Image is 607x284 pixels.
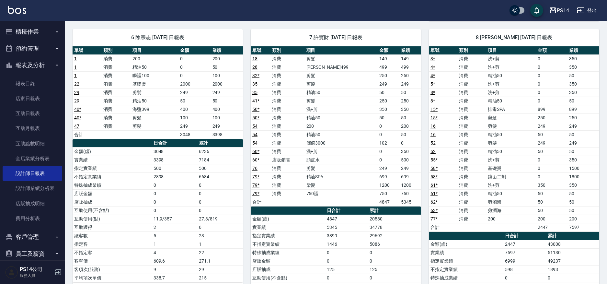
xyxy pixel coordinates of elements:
td: 0 [152,206,198,215]
td: 消費 [270,139,305,147]
td: 精油50 [305,113,378,122]
td: 1800 [567,172,599,181]
a: 互助日報表 [3,106,62,121]
td: 249 [211,122,243,130]
td: 50 [567,189,599,198]
td: 排毒SPA [486,105,536,113]
td: 店販金額 [73,189,152,198]
a: 28 [252,65,258,70]
td: 250 [399,71,421,80]
td: 750 [378,189,399,198]
button: 報表及分析 [3,57,62,74]
td: 精油50 [486,97,536,105]
td: 200 [536,215,568,223]
td: 0 [152,181,198,189]
td: 50 [567,147,599,156]
td: 50 [567,97,599,105]
td: 店販抽成 [73,198,152,206]
td: 消費 [270,181,305,189]
td: 50 [536,147,568,156]
td: 消費 [457,113,486,122]
td: 鏡面二劑 [486,172,536,181]
th: 單號 [429,46,458,55]
button: 員工及薪資 [3,245,62,262]
td: 消費 [457,105,486,113]
td: 50 [399,88,421,97]
a: 54 [252,140,258,146]
td: 4847 [378,198,399,206]
td: 精油50 [486,71,536,80]
td: 合計 [251,198,270,206]
a: 設計師日報表 [3,166,62,181]
td: 50 [378,113,399,122]
td: 0 [378,122,399,130]
td: 剪瀏海 [486,198,536,206]
td: 11.9/357 [152,215,198,223]
td: 不指定實業績 [73,172,152,181]
td: 2 [152,223,198,231]
td: 6 [197,223,243,231]
a: 52 [430,140,436,146]
button: 客戶管理 [3,229,62,245]
td: 2898 [152,172,198,181]
td: 洗+剪 [486,181,536,189]
button: PS14 [546,4,572,17]
td: 50 [211,97,243,105]
td: 剪髮 [305,164,378,172]
td: 50 [399,113,421,122]
td: 0 [197,181,243,189]
td: 消費 [457,88,486,97]
td: 消費 [457,63,486,71]
td: 消費 [102,63,131,71]
td: 消費 [270,88,305,97]
th: 類別 [270,46,305,55]
a: 設計師業績分析表 [3,181,62,196]
th: 業績 [399,46,421,55]
td: 消費 [270,130,305,139]
td: 精油50 [131,63,178,71]
td: 699 [378,172,399,181]
td: 899 [567,105,599,113]
td: 消費 [270,54,305,63]
a: 報表目錄 [3,76,62,91]
a: 54 [252,124,258,129]
td: 消費 [457,122,486,130]
td: 500 [399,156,421,164]
td: 0 [178,63,211,71]
td: 102 [378,139,399,147]
td: 50 [567,71,599,80]
td: 0 [536,164,568,172]
td: 750護 [305,189,378,198]
td: 2000 [178,80,211,88]
table: a dense table [73,46,243,139]
button: 預約管理 [3,40,62,57]
td: 34778 [368,223,421,231]
td: 基礎燙 [131,80,178,88]
td: 250 [378,97,399,105]
td: 249 [399,80,421,88]
td: 249 [211,88,243,97]
td: 50 [536,130,568,139]
td: 互助獲得 [73,223,152,231]
a: 互助點數明細 [3,136,62,151]
td: 200 [486,215,536,223]
a: 全店業績分析表 [3,151,62,166]
a: 1 [74,65,77,70]
td: 指定實業績 [73,164,152,172]
span: 8 [PERSON_NAME] [DATE] 日報表 [437,34,591,41]
td: 剪髮 [486,139,536,147]
td: 儲值3000 [305,139,378,147]
td: 249 [378,80,399,88]
td: 499 [378,63,399,71]
td: 400 [178,105,211,113]
th: 項目 [305,46,378,55]
td: 4847 [325,215,368,223]
table: a dense table [429,46,599,232]
td: 消費 [457,97,486,105]
td: 消費 [457,139,486,147]
td: 100 [211,113,243,122]
td: 消費 [102,71,131,80]
td: 2000 [211,80,243,88]
td: 149 [378,54,399,63]
td: 7184 [197,156,243,164]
